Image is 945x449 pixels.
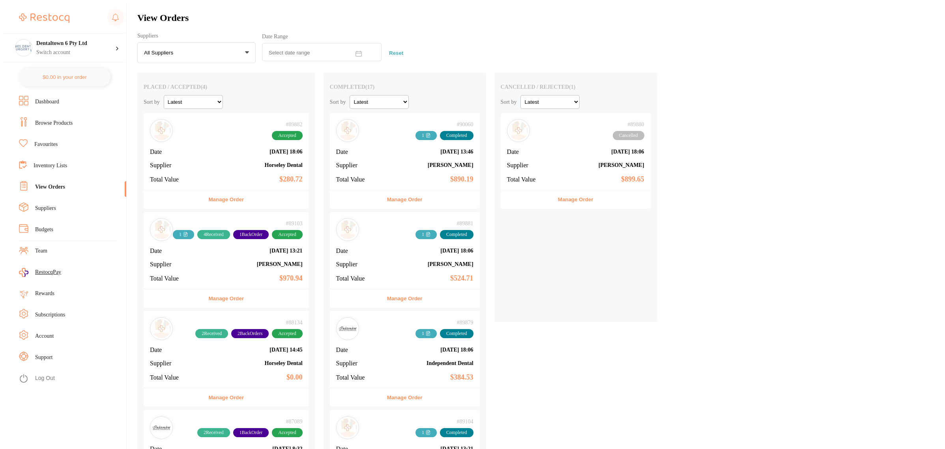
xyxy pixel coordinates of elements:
b: $384.53 [386,373,473,382]
img: Adam Dental [338,418,357,437]
p: Switch account [36,49,115,56]
span: Completed [440,131,473,140]
a: Inventory Lists [34,162,67,170]
span: Date [150,148,199,155]
button: Manage Order [387,190,423,209]
b: Horseley Dental [205,360,303,367]
span: Received [197,230,230,239]
img: Horseley Dental [152,121,171,140]
img: Horseley Dental [152,319,171,338]
b: [DATE] 13:21 [205,248,303,254]
a: Account [35,332,54,340]
span: Supplier [336,261,380,268]
label: Date Range [262,34,288,40]
a: Support [35,354,52,361]
button: $0.00 in your order [19,68,110,86]
span: Completed [440,428,473,437]
span: # 87089 [197,419,303,425]
label: Suppliers [137,33,256,39]
img: Henry Schein Halas [338,121,357,140]
p: Sort by [144,99,160,106]
span: Date [150,346,199,354]
span: Total Value [150,176,199,183]
button: Reset [387,43,406,63]
span: Accepted [272,329,302,338]
span: # 89881 [415,221,473,227]
span: # 89882 [272,122,302,128]
b: [DATE] 18:06 [205,149,303,155]
b: [PERSON_NAME] [386,261,473,268]
span: Total Value [150,275,199,282]
b: $280.72 [205,175,303,183]
span: Supplier [150,162,199,169]
span: Total Value [336,275,380,282]
a: RestocqPay [19,268,61,277]
span: Received [415,230,437,239]
button: Manage Order [208,289,244,308]
img: Dentaltown 6 Pty Ltd [15,39,31,55]
span: Back orders [233,428,269,437]
span: Received [415,131,437,140]
span: # 89879 [415,320,473,326]
a: Suppliers [35,204,56,212]
b: $970.94 [205,274,303,282]
span: Supplier [336,360,380,367]
span: Total Value [507,176,551,183]
span: Completed [440,329,473,338]
a: Subscriptions [35,311,65,319]
b: $524.71 [386,274,473,282]
span: # 88134 [195,320,302,326]
span: # 89103 [173,221,303,227]
img: RestocqPay [19,268,28,277]
a: View Orders [35,183,65,191]
button: Manage Order [558,190,593,209]
b: [PERSON_NAME] [557,162,644,168]
a: Budgets [35,226,53,234]
span: Supplier [150,360,199,367]
h2: View Orders [137,13,942,23]
span: Date [336,247,380,254]
img: Independent Dental [152,418,171,437]
span: Accepted [272,131,302,140]
b: Independent Dental [386,360,473,367]
button: All suppliers [137,42,256,63]
span: Date [507,148,551,155]
span: Date [336,346,380,354]
b: [DATE] 18:06 [386,347,473,353]
span: Supplier [336,162,380,169]
h2: cancelled / rejected ( 1 ) [501,84,651,91]
b: Horseley Dental [205,162,303,168]
span: Received [415,428,437,437]
a: Dashboard [35,98,59,106]
span: Completed [440,230,473,239]
b: $890.19 [386,175,473,183]
span: RestocqPay [35,268,61,276]
span: Back orders [231,329,269,338]
b: [DATE] 14:45 [205,347,303,353]
h2: placed / accepted ( 4 ) [144,84,309,91]
b: $0.00 [205,373,303,382]
b: $899.65 [557,175,644,183]
p: Sort by [501,99,517,106]
span: Received [197,428,230,437]
span: Accepted [272,230,302,239]
b: [DATE] 18:06 [386,248,473,254]
b: [PERSON_NAME] [205,261,303,268]
div: Horseley Dental#881342Received2BackOrdersAcceptedDate[DATE] 14:45SupplierHorseley DentalTotal Val... [144,311,309,407]
span: # 89880 [613,122,644,128]
h4: Dentaltown 6 Pty Ltd [36,39,115,47]
span: Received [415,329,437,338]
span: Total Value [336,176,380,183]
a: Team [35,247,47,255]
input: Select date range [262,43,382,61]
a: Restocq Logo [19,9,69,27]
img: Independent Dental [338,319,357,338]
img: Restocq Logo [19,13,69,23]
span: Total Value [336,374,380,381]
a: Log Out [35,374,55,382]
span: Received [173,230,194,239]
div: Henry Schein Halas#891031 4Received1BackOrderAcceptedDate[DATE] 13:21Supplier[PERSON_NAME]Total V... [144,212,309,308]
span: Cancelled [613,131,644,140]
img: Henry Schein Halas [152,220,171,239]
span: Total Value [150,374,199,381]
